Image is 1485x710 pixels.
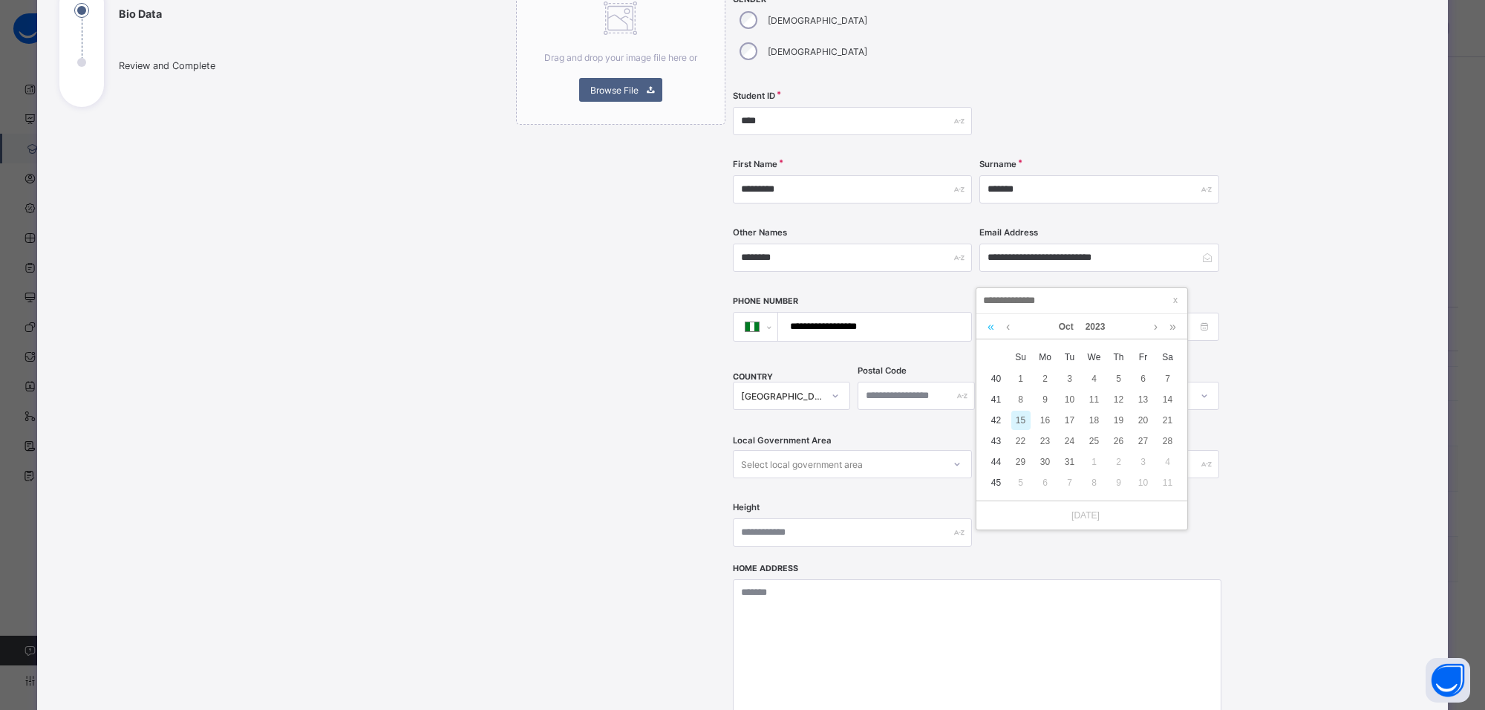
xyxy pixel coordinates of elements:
[1064,509,1100,522] a: [DATE]
[984,472,1008,493] td: 45
[1002,314,1014,339] a: Previous month (PageUp)
[1131,351,1155,364] span: Fr
[1109,473,1129,492] div: 9
[1131,410,1155,431] td: October 20, 2023
[984,389,1008,410] td: 41
[1008,351,1033,364] span: Su
[1011,369,1031,388] div: 1
[1036,390,1055,409] div: 9
[1109,390,1129,409] div: 12
[1085,431,1104,451] div: 25
[1131,368,1155,389] td: October 6, 2023
[1085,369,1104,388] div: 4
[1155,389,1180,410] td: October 14, 2023
[1008,346,1033,368] th: Sun
[1082,346,1106,368] th: Wed
[1106,452,1131,472] td: November 2, 2023
[1131,472,1155,493] td: November 10, 2023
[1011,390,1031,409] div: 8
[733,227,787,238] label: Other Names
[1082,472,1106,493] td: November 8, 2023
[1109,411,1129,430] div: 19
[1011,473,1031,492] div: 5
[984,410,1008,431] td: 42
[1060,369,1080,388] div: 3
[984,431,1008,452] td: 43
[1060,473,1080,492] div: 7
[1158,390,1178,409] div: 14
[1008,431,1033,452] td: October 22, 2023
[1085,473,1104,492] div: 8
[1057,346,1082,368] th: Tue
[1082,431,1106,452] td: October 25, 2023
[1106,389,1131,410] td: October 12, 2023
[1033,368,1057,389] td: October 2, 2023
[733,502,760,512] label: Height
[1057,351,1082,364] span: Tu
[1150,314,1161,339] a: Next month (PageDown)
[1085,452,1104,472] div: 1
[1008,410,1033,431] td: October 15, 2023
[1082,389,1106,410] td: October 11, 2023
[1134,473,1153,492] div: 10
[984,368,1008,389] td: 40
[1008,389,1033,410] td: October 8, 2023
[768,15,867,26] label: [DEMOGRAPHIC_DATA]
[1060,431,1080,451] div: 24
[1060,390,1080,409] div: 10
[1106,472,1131,493] td: November 9, 2023
[1060,411,1080,430] div: 17
[1426,658,1470,703] button: Open asap
[1011,452,1031,472] div: 29
[1106,346,1131,368] th: Thu
[741,450,863,478] div: Select local government area
[1106,351,1131,364] span: Th
[1158,431,1178,451] div: 28
[1057,452,1082,472] td: October 31, 2023
[733,296,798,306] label: Phone Number
[1158,473,1178,492] div: 11
[1155,351,1180,364] span: Sa
[1036,411,1055,430] div: 16
[1155,346,1180,368] th: Sat
[1008,452,1033,472] td: October 29, 2023
[1131,431,1155,452] td: October 27, 2023
[733,435,832,446] span: Local Government Area
[1057,368,1082,389] td: October 3, 2023
[1036,452,1055,472] div: 30
[1080,314,1112,339] a: 2023
[1155,472,1180,493] td: November 11, 2023
[1134,369,1153,388] div: 6
[1085,390,1104,409] div: 11
[1036,473,1055,492] div: 6
[1082,368,1106,389] td: October 4, 2023
[1057,410,1082,431] td: October 17, 2023
[1008,368,1033,389] td: October 1, 2023
[1109,431,1129,451] div: 26
[984,314,998,339] a: Last year (Control + left)
[1033,346,1057,368] th: Mon
[1033,351,1057,364] span: Mo
[1053,314,1080,339] a: Oct
[1085,411,1104,430] div: 18
[1011,411,1031,430] div: 15
[1082,410,1106,431] td: October 18, 2023
[858,365,907,376] label: Postal Code
[1060,452,1080,472] div: 31
[1008,472,1033,493] td: November 5, 2023
[733,91,775,101] label: Student ID
[1106,410,1131,431] td: October 19, 2023
[1057,389,1082,410] td: October 10, 2023
[1131,346,1155,368] th: Fri
[1106,368,1131,389] td: October 5, 2023
[1036,369,1055,388] div: 2
[1036,431,1055,451] div: 23
[1033,472,1057,493] td: November 6, 2023
[1134,431,1153,451] div: 27
[1166,314,1180,339] a: Next year (Control + right)
[1033,389,1057,410] td: October 9, 2023
[1134,411,1153,430] div: 20
[1106,431,1131,452] td: October 26, 2023
[1033,452,1057,472] td: October 30, 2023
[1082,452,1106,472] td: November 1, 2023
